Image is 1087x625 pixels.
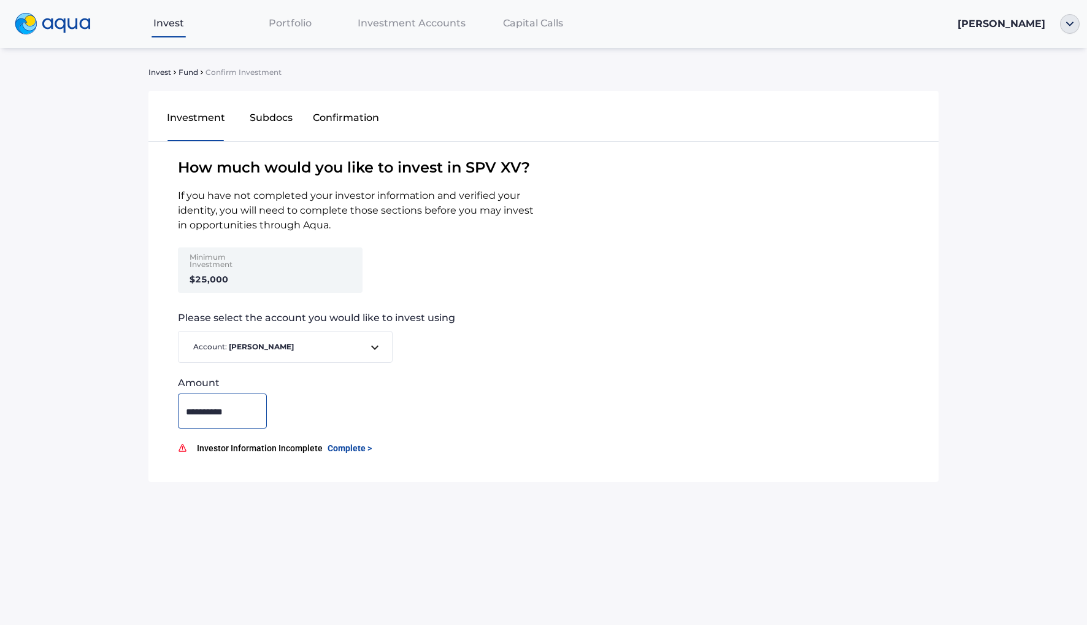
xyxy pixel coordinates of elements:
[201,71,203,74] img: sidearrow
[358,17,466,29] span: Investment Accounts
[958,18,1045,29] span: [PERSON_NAME]
[188,341,367,353] span: Account:
[178,378,267,389] div: Amount
[205,69,282,76] span: Confirm Investment
[503,17,563,29] span: Capital Calls
[153,17,184,29] span: Invest
[108,10,229,36] a: Invest
[229,10,351,36] a: Portfolio
[234,101,309,140] button: Subdocs
[158,101,234,140] button: Investment
[179,69,198,76] span: Fund
[309,101,384,140] button: Confirmation
[190,254,268,271] div: Minimum Investment
[148,157,939,179] span: How much would you like to invest in SPV XV ?
[351,10,472,36] a: Investment Accounts
[472,10,594,36] a: Capital Calls
[197,444,323,452] span: Investor Information Incomplete
[1060,14,1080,34] img: ellipse
[328,444,372,452] span: Complete >
[148,69,171,76] span: Invest
[178,443,187,452] img: error
[174,71,176,74] img: sidearrow
[269,17,312,29] span: Portfolio
[190,274,228,285] strong: $25,000
[178,312,939,324] span: Please select the account you would like to invest using
[15,13,91,35] img: logo
[148,188,543,233] span: If you have not completed your investor information and verified your identity, you will need to ...
[229,342,294,351] b: [PERSON_NAME]
[7,10,108,38] a: logo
